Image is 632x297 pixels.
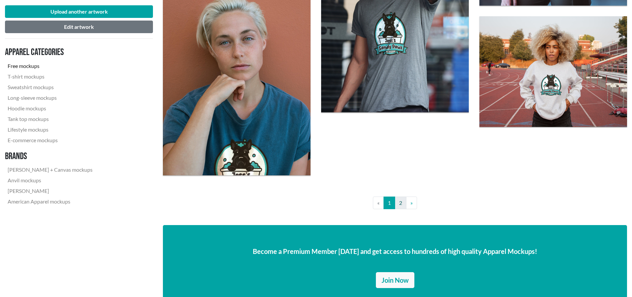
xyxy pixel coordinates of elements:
[5,196,95,207] a: American Apparel mockups
[5,82,95,92] a: Sweatshirt mockups
[376,272,414,288] a: Join Now
[5,186,95,196] a: [PERSON_NAME]
[395,197,406,209] a: 2
[174,246,616,256] p: Become a Premium Member [DATE] and get access to hundreds of high quality Apparel Mockups!
[5,61,95,71] a: Free mockups
[410,200,413,206] span: »
[5,47,95,58] h3: Apparel categories
[5,151,95,162] h3: Brands
[5,21,153,33] button: Edit artwork
[5,5,153,18] button: Upload another artwork
[5,71,95,82] a: T-shirt mockups
[5,135,95,146] a: E-commerce mockups
[5,175,95,186] a: Anvil mockups
[5,114,95,124] a: Tank top mockups
[384,197,395,209] a: 1
[5,124,95,135] a: Lifestyle mockups
[5,164,95,175] a: [PERSON_NAME] + Canvas mockups
[5,103,95,114] a: Hoodie mockups
[5,92,95,103] a: Long-sleeve mockups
